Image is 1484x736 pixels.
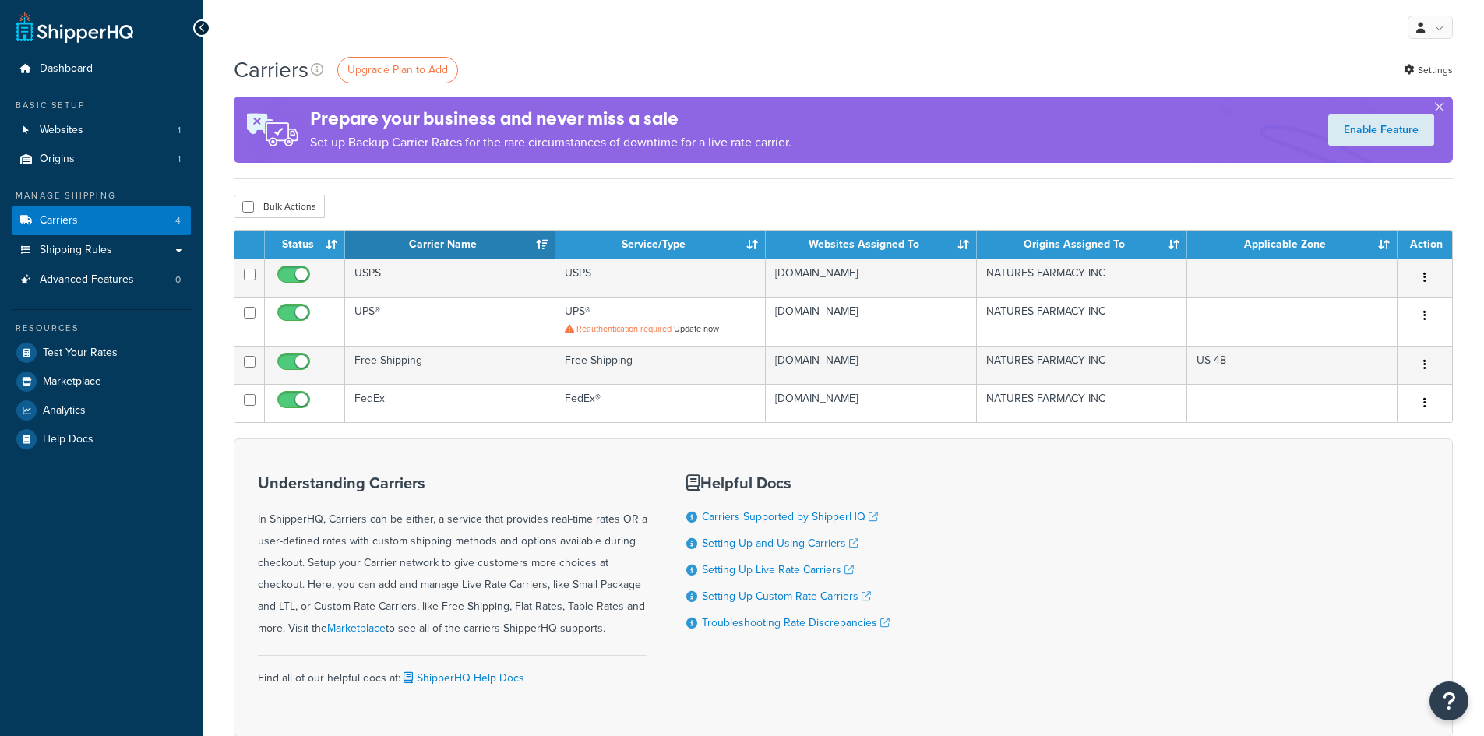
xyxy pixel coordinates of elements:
th: Origins Assigned To: activate to sort column ascending [977,231,1187,259]
li: Carriers [12,206,191,235]
td: USPS [555,259,766,297]
li: Websites [12,116,191,145]
td: NATURES FARMACY INC [977,297,1187,346]
span: Dashboard [40,62,93,76]
a: Carriers 4 [12,206,191,235]
a: Help Docs [12,425,191,453]
a: Dashboard [12,55,191,83]
button: Bulk Actions [234,195,325,218]
a: Websites 1 [12,116,191,145]
th: Status: activate to sort column ascending [265,231,345,259]
span: Origins [40,153,75,166]
a: Advanced Features 0 [12,266,191,294]
div: Find all of our helpful docs at: [258,655,647,689]
th: Websites Assigned To: activate to sort column ascending [766,231,976,259]
a: Settings [1404,59,1453,81]
td: US 48 [1187,346,1398,384]
a: Update now [674,322,719,335]
span: Websites [40,124,83,137]
a: Troubleshooting Rate Discrepancies [702,615,890,631]
li: Advanced Features [12,266,191,294]
td: [DOMAIN_NAME] [766,384,976,422]
div: In ShipperHQ, Carriers can be either, a service that provides real-time rates OR a user-defined r... [258,474,647,639]
a: Setting Up Live Rate Carriers [702,562,854,578]
span: 4 [175,214,181,227]
h3: Helpful Docs [686,474,890,491]
td: NATURES FARMACY INC [977,259,1187,297]
span: Reauthentication required [576,322,672,335]
th: Action [1398,231,1452,259]
th: Applicable Zone: activate to sort column ascending [1187,231,1398,259]
span: 0 [175,273,181,287]
a: Origins 1 [12,145,191,174]
span: Advanced Features [40,273,134,287]
a: Test Your Rates [12,339,191,367]
a: ShipperHQ Help Docs [400,670,524,686]
span: Test Your Rates [43,347,118,360]
p: Set up Backup Carrier Rates for the rare circumstances of downtime for a live rate carrier. [310,132,791,153]
td: FedEx [345,384,555,422]
td: Free Shipping [555,346,766,384]
td: Free Shipping [345,346,555,384]
h1: Carriers [234,55,308,85]
div: Resources [12,322,191,335]
th: Carrier Name: activate to sort column ascending [345,231,555,259]
h3: Understanding Carriers [258,474,647,491]
a: Carriers Supported by ShipperHQ [702,509,878,525]
td: [DOMAIN_NAME] [766,297,976,346]
a: Marketplace [327,620,386,636]
a: Shipping Rules [12,236,191,265]
td: UPS® [555,297,766,346]
div: Basic Setup [12,99,191,112]
button: Open Resource Center [1429,681,1468,720]
div: Manage Shipping [12,189,191,202]
td: UPS® [345,297,555,346]
span: Carriers [40,214,78,227]
span: Upgrade Plan to Add [347,62,448,78]
a: Enable Feature [1328,114,1434,146]
li: Origins [12,145,191,174]
td: NATURES FARMACY INC [977,384,1187,422]
td: [DOMAIN_NAME] [766,259,976,297]
a: Setting Up and Using Carriers [702,535,858,551]
th: Service/Type: activate to sort column ascending [555,231,766,259]
a: ShipperHQ Home [16,12,133,43]
a: Setting Up Custom Rate Carriers [702,588,871,604]
h4: Prepare your business and never miss a sale [310,106,791,132]
span: Analytics [43,404,86,417]
td: [DOMAIN_NAME] [766,346,976,384]
span: Help Docs [43,433,93,446]
td: USPS [345,259,555,297]
td: NATURES FARMACY INC [977,346,1187,384]
span: 1 [178,153,181,166]
span: 1 [178,124,181,137]
a: Analytics [12,396,191,424]
td: FedEx® [555,384,766,422]
span: Marketplace [43,375,101,389]
a: Upgrade Plan to Add [337,57,458,83]
img: ad-rules-rateshop-fe6ec290ccb7230408bd80ed9643f0289d75e0ffd9eb532fc0e269fcd187b520.png [234,97,310,163]
span: Shipping Rules [40,244,112,257]
a: Marketplace [12,368,191,396]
